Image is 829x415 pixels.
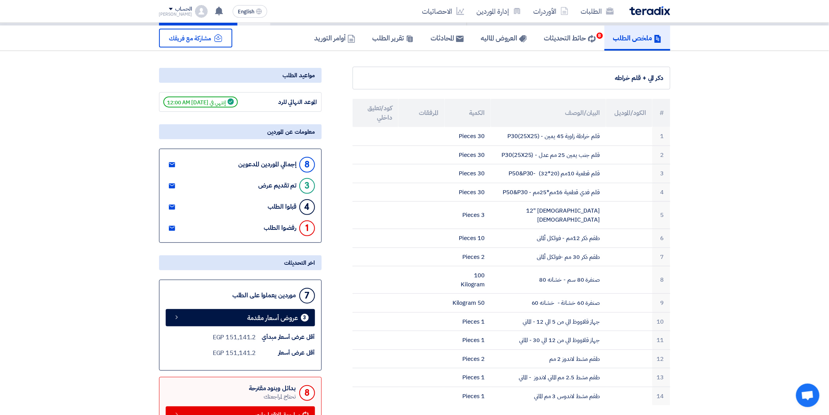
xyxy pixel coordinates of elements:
[445,229,491,248] td: 10 Pieces
[652,202,670,229] td: 5
[652,294,670,313] td: 9
[422,25,472,51] a: المحادثات
[353,99,399,127] th: كود/تعليق داخلي
[491,368,606,387] td: طقم مشط 2.5 مم الماني لاندوز - الماني
[652,229,670,248] td: 6
[544,33,596,42] h5: حائط التحديثات
[445,349,491,368] td: 2 Pieces
[491,202,606,229] td: [DEMOGRAPHIC_DATA] 12" [DEMOGRAPHIC_DATA]
[630,6,670,15] img: Teradix logo
[652,266,670,294] td: 8
[195,5,208,18] img: profile_test.png
[248,315,299,321] span: عروض أسعار مقدمة
[491,183,606,202] td: قلم فدي قطعية 16مم*25مم - P50&P30
[259,98,317,107] div: الموعد النهائي للرد
[491,331,606,350] td: جهاز قلاووظ الي من 12 الي 30 - الماني
[471,2,527,20] a: إدارة الموردين
[605,25,670,51] a: ملخص الطلب
[445,202,491,229] td: 3 Pieces
[299,199,315,215] div: 4
[249,385,296,392] div: بدائل وبنود مقترحة
[163,96,238,107] span: إنتهي في [DATE] 12:00 AM
[213,333,256,342] div: 151,141.2 EGP
[472,25,536,51] a: العروض الماليه
[259,182,297,189] div: تم تقديم عرض
[299,385,315,401] div: 8
[299,178,315,194] div: 3
[491,294,606,313] td: صنفرة 60 خشانة - خشانه 60
[491,146,606,164] td: قلم جنب يمين 25 مم عدل - P30(25X25)
[299,288,315,304] div: 7
[299,220,315,236] div: 1
[445,294,491,313] td: 50 Kilogram
[445,127,491,146] td: 30 Pieces
[491,349,606,368] td: طقم مشط لاندوز 2 مم
[359,73,664,83] div: دكر الي + قلم خراطه
[652,183,670,202] td: 4
[445,368,491,387] td: 1 Pieces
[268,203,297,211] div: قبلوا الطلب
[213,348,256,358] div: 151,141.2 EGP
[159,12,192,16] div: [PERSON_NAME]
[491,248,606,266] td: طقم ذكر 30 مم -فولكل ألمانى
[238,9,254,15] span: English
[445,266,491,294] td: 100 Kilogram
[652,127,670,146] td: 1
[613,33,662,42] h5: ملخص الطلب
[445,164,491,183] td: 30 Pieces
[431,33,464,42] h5: المحادثات
[652,312,670,331] td: 10
[445,183,491,202] td: 30 Pieces
[264,224,297,232] div: رفضوا الطلب
[575,2,620,20] a: الطلبات
[445,146,491,164] td: 30 Pieces
[445,99,491,127] th: الكمية
[536,25,605,51] a: حائط التحديثات8
[364,25,422,51] a: تقرير الطلب
[373,33,414,42] h5: تقرير الطلب
[416,2,471,20] a: الاحصائيات
[652,331,670,350] td: 11
[233,5,267,18] button: English
[491,99,606,127] th: البيان/الوصف
[652,146,670,164] td: 2
[445,387,491,405] td: 1 Pieces
[175,6,192,13] div: الحساب
[169,34,212,43] span: مشاركة مع فريقك
[256,348,315,357] div: أقل عرض أسعار
[256,333,315,342] div: أقل عرض أسعار مبدأي
[299,157,315,173] div: 8
[159,124,322,139] div: معلومات عن الموردين
[159,68,322,83] div: مواعيد الطلب
[491,312,606,331] td: جهاز قلاووظ الي من 5 الي 12 - الماني
[491,164,606,183] td: قلم قطعية 10مم (20*32) -P50&P30
[491,266,606,294] td: صنفرة 80 سم - خشانه 80
[652,387,670,405] td: 14
[652,164,670,183] td: 3
[232,292,296,299] div: موردين يعملوا على الطلب
[796,384,820,407] a: Open chat
[239,161,297,168] div: إجمالي الموردين المدعوين
[159,255,322,270] div: اخر التحديثات
[491,387,606,405] td: طقم مشط لاندوس 3 مم الماني
[491,127,606,146] td: قلم خراطة زاوية 45 يمين - P30(25X25)
[301,314,309,322] div: 3
[306,25,364,51] a: أوامر التوريد
[445,312,491,331] td: 1 Pieces
[597,33,603,39] span: 8
[652,99,670,127] th: #
[166,309,315,326] a: 3 عروض أسعار مقدمة
[606,99,652,127] th: الكود/الموديل
[652,248,670,266] td: 7
[315,33,355,42] h5: أوامر التوريد
[652,368,670,387] td: 13
[491,229,606,248] td: طقم ذكر 12مم - فولكل ألمانى
[652,349,670,368] td: 12
[445,331,491,350] td: 1 Pieces
[249,392,296,401] div: تحتاج لمراجعتك
[398,99,445,127] th: المرفقات
[527,2,575,20] a: الأوردرات
[481,33,527,42] h5: العروض الماليه
[445,248,491,266] td: 2 Pieces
